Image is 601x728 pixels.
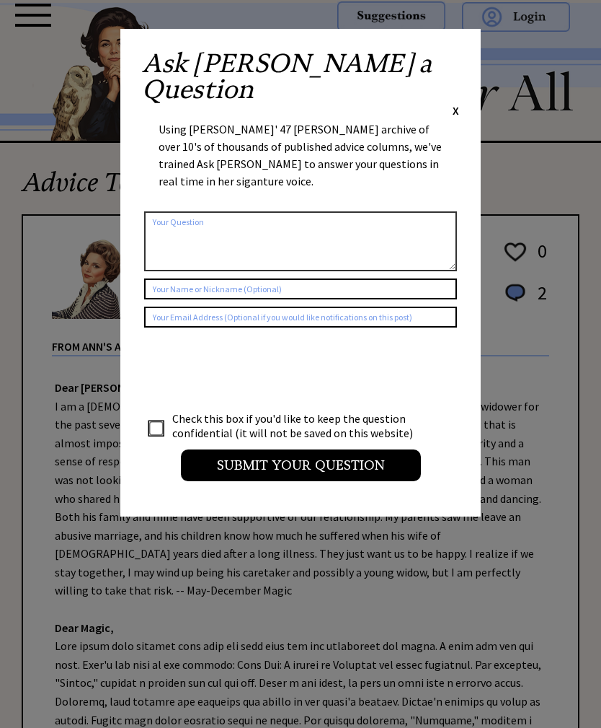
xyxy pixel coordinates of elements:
[159,120,442,204] div: Using [PERSON_NAME]' 47 [PERSON_NAME] archive of over 10's of thousands of published advice colum...
[144,279,457,299] input: Your Name or Nickname (Optional)
[144,342,363,398] iframe: reCAPTCHA
[181,449,421,481] input: Submit your Question
[142,51,459,102] h2: Ask [PERSON_NAME] a Question
[453,103,459,118] span: X
[144,307,457,328] input: Your Email Address (Optional if you would like notifications on this post)
[172,411,427,441] td: Check this box if you'd like to keep the question confidential (it will not be saved on this webs...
